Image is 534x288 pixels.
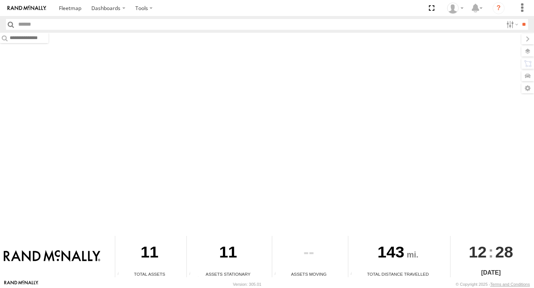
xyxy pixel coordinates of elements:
[456,282,530,287] div: © Copyright 2025 -
[4,250,100,263] img: Rand McNally
[115,272,126,277] div: Total number of Enabled Assets
[490,282,530,287] a: Terms and Conditions
[469,236,487,268] span: 12
[187,236,269,271] div: 11
[115,236,184,271] div: 11
[7,6,46,11] img: rand-logo.svg
[187,272,198,277] div: Total number of assets current stationary.
[272,271,345,277] div: Assets Moving
[272,272,283,277] div: Total number of assets current in transit.
[187,271,269,277] div: Assets Stationary
[521,83,534,93] label: Map Settings
[115,271,184,277] div: Total Assets
[450,236,531,268] div: :
[493,2,505,14] i: ?
[348,271,447,277] div: Total Distance Travelled
[348,272,359,277] div: Total distance travelled by all assets within specified date range and applied filters
[495,236,513,268] span: 28
[450,268,531,277] div: [DATE]
[4,281,38,288] a: Visit our Website
[348,236,447,271] div: 143
[445,3,466,14] div: Valeo Dash
[503,19,519,30] label: Search Filter Options
[233,282,261,287] div: Version: 305.01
